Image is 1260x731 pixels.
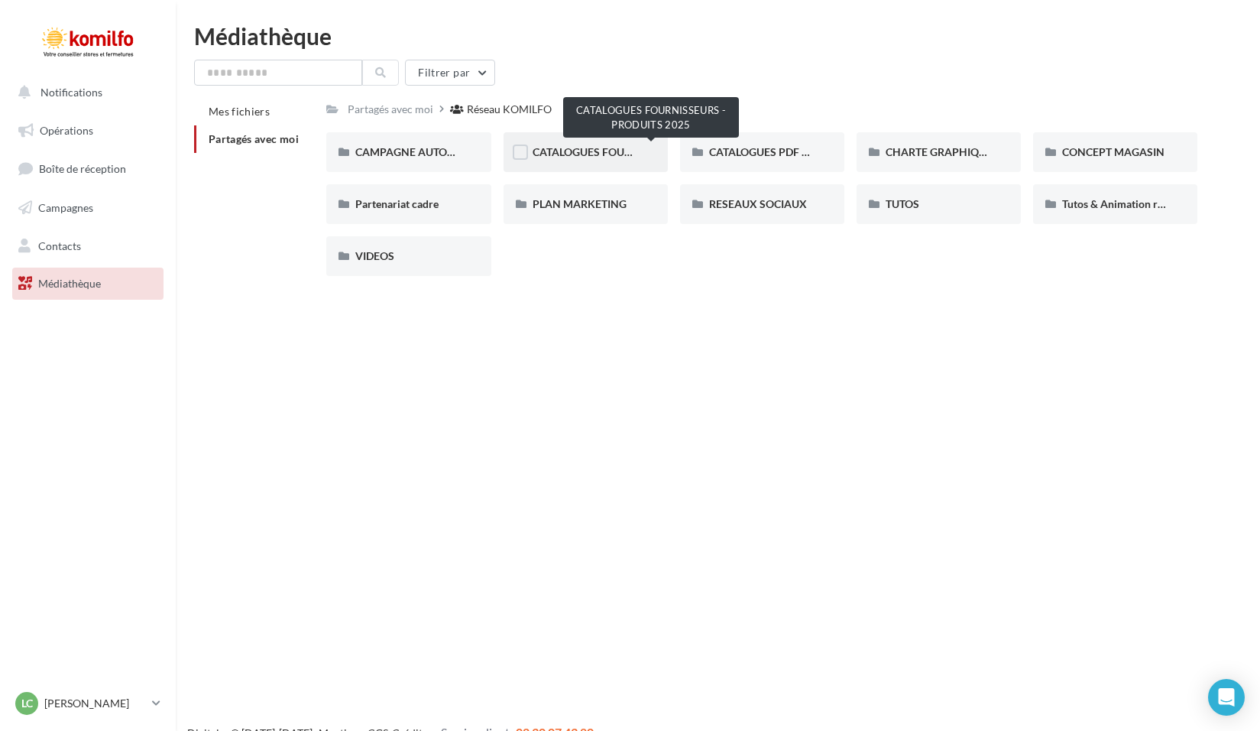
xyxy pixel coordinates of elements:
div: Open Intercom Messenger [1208,679,1245,716]
span: CATALOGUES FOURNISSEURS - PRODUITS 2025 [533,145,769,158]
span: Boîte de réception [39,162,126,175]
a: Campagnes [9,192,167,224]
span: VIDEOS [355,249,394,262]
a: Médiathèque [9,268,167,300]
span: Contacts [38,239,81,252]
span: Mes fichiers [209,105,270,118]
span: CHARTE GRAPHIQUE [886,145,993,158]
a: Opérations [9,115,167,147]
a: Lc [PERSON_NAME] [12,689,164,718]
div: CATALOGUES FOURNISSEURS - PRODUITS 2025 [563,97,739,138]
p: [PERSON_NAME] [44,696,146,711]
span: Médiathèque [38,277,101,290]
div: Partagés avec moi [348,102,433,117]
span: Partenariat cadre [355,197,439,210]
span: PLAN MARKETING [533,197,627,210]
span: CONCEPT MAGASIN [1062,145,1164,158]
span: Tutos & Animation réseau [1062,197,1184,210]
span: Notifications [40,86,102,99]
div: Médiathèque [194,24,1242,47]
span: RESEAUX SOCIAUX [709,197,807,210]
a: Contacts [9,230,167,262]
div: Réseau KOMILFO [467,102,552,117]
span: Opérations [40,124,93,137]
span: CAMPAGNE AUTOMNE [355,145,471,158]
span: CATALOGUES PDF 2025 [709,145,826,158]
span: Lc [21,696,33,711]
a: Boîte de réception [9,152,167,185]
span: Campagnes [38,201,93,214]
span: TUTOS [886,197,919,210]
button: Filtrer par [405,60,495,86]
button: Notifications [9,76,160,109]
span: Partagés avec moi [209,132,299,145]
